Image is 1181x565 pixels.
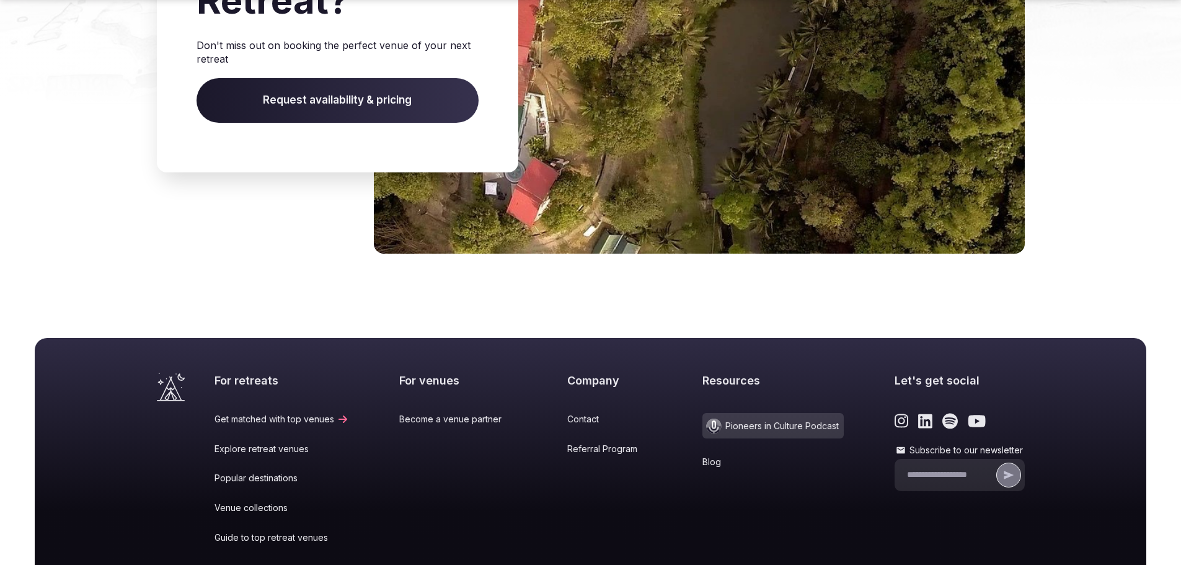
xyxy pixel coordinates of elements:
[197,78,479,123] span: Request availability & pricing
[895,444,1025,456] label: Subscribe to our newsletter
[702,373,844,388] h2: Resources
[215,502,349,514] a: Venue collections
[567,443,652,455] a: Referral Program
[895,413,909,429] a: Link to the retreats and venues Instagram page
[197,38,479,66] p: Don't miss out on booking the perfect venue of your next retreat
[399,413,516,425] a: Become a venue partner
[702,413,844,438] a: Pioneers in Culture Podcast
[895,373,1025,388] h2: Let's get social
[968,413,986,429] a: Link to the retreats and venues Youtube page
[157,373,185,401] a: Visit the homepage
[215,413,349,425] a: Get matched with top venues
[215,373,349,388] h2: For retreats
[567,373,652,388] h2: Company
[918,413,932,429] a: Link to the retreats and venues LinkedIn page
[702,456,844,468] a: Blog
[215,472,349,484] a: Popular destinations
[942,413,958,429] a: Link to the retreats and venues Spotify page
[215,443,349,455] a: Explore retreat venues
[399,373,516,388] h2: For venues
[567,413,652,425] a: Contact
[215,532,349,544] a: Guide to top retreat venues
